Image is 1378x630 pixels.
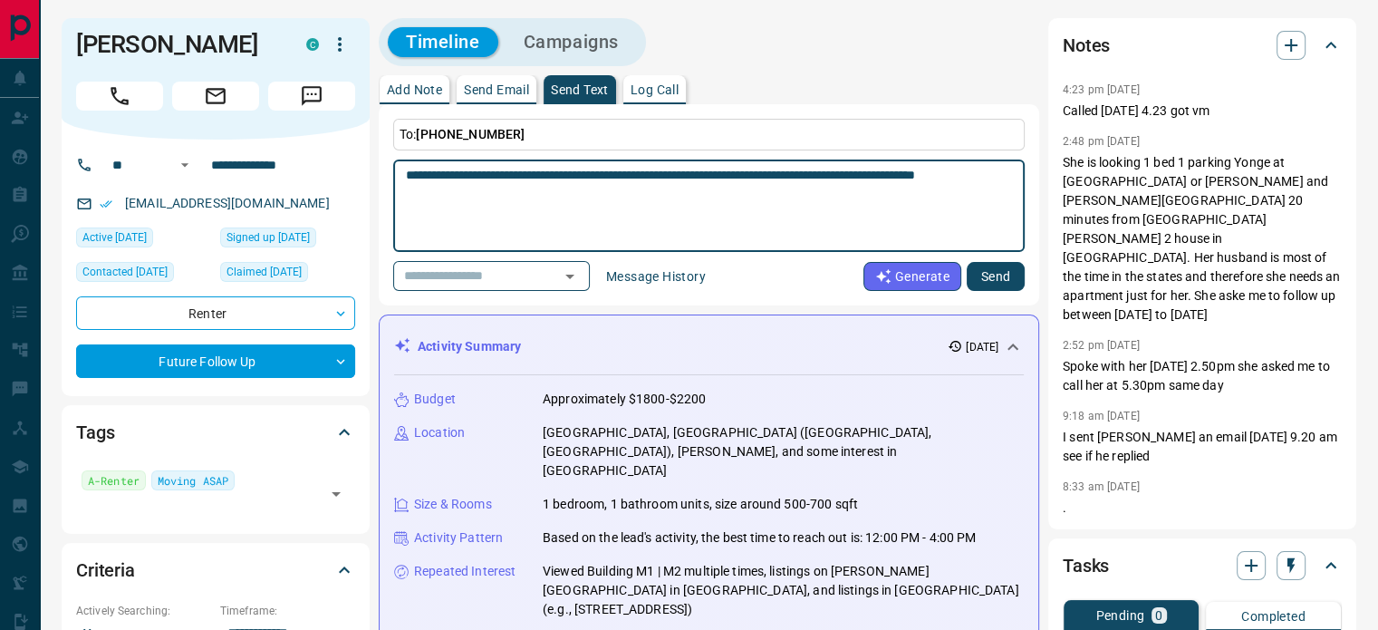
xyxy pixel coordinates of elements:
p: 0 [1155,609,1162,622]
p: Completed [1241,610,1306,623]
p: Size & Rooms [414,495,492,514]
p: 4:23 pm [DATE] [1063,83,1140,96]
p: I sent [PERSON_NAME] an email [DATE] 9.20 am see if he replied [1063,428,1342,466]
div: Wed Aug 20 2025 [220,262,355,287]
p: 8:33 am [DATE] [1063,480,1140,493]
button: Open [174,154,196,176]
h2: Tags [76,418,114,447]
div: Notes [1063,24,1342,67]
span: Contacted [DATE] [82,263,168,281]
svg: Email Verified [100,198,112,210]
button: Message History [595,262,717,291]
button: Campaigns [506,27,637,57]
div: Future Follow Up [76,344,355,378]
p: 9:18 am [DATE] [1063,410,1140,422]
p: Based on the lead's activity, the best time to reach out is: 12:00 PM - 4:00 PM [543,528,976,548]
button: Open [557,264,583,289]
span: Call [76,82,163,111]
p: Spoke with her [DATE] 2.50pm she asked me to call her at 5.30pm same day [1063,357,1342,395]
div: Wed Aug 20 2025 [76,262,211,287]
span: Claimed [DATE] [226,263,302,281]
p: Activity Pattern [414,528,503,548]
span: Message [268,82,355,111]
div: Activity Summary[DATE] [394,330,1024,363]
p: Viewed Building M1 | M2 multiple times, listings on [PERSON_NAME][GEOGRAPHIC_DATA] in [GEOGRAPHIC... [543,562,1024,619]
p: Actively Searching: [76,603,211,619]
p: [GEOGRAPHIC_DATA], [GEOGRAPHIC_DATA] ([GEOGRAPHIC_DATA], [GEOGRAPHIC_DATA]), [PERSON_NAME], and s... [543,423,1024,480]
h2: Criteria [76,556,135,585]
h2: Notes [1063,31,1110,60]
p: Activity Summary [418,337,521,356]
button: Generate [863,262,961,291]
p: . [1063,499,1342,518]
span: Signed up [DATE] [226,228,310,247]
p: Send Text [551,83,609,96]
div: Tags [76,411,355,454]
div: Tue Aug 19 2025 [220,228,355,253]
button: Send [967,262,1025,291]
p: Timeframe: [220,603,355,619]
p: Log Call [631,83,679,96]
span: [PHONE_NUMBER] [416,127,525,141]
p: To: [393,119,1025,150]
span: Active [DATE] [82,228,147,247]
div: Sun Aug 24 2025 [76,228,211,253]
span: A-Renter [88,471,140,489]
p: Pending [1095,609,1144,622]
p: Add Note [387,83,442,96]
div: Tasks [1063,544,1342,587]
p: Budget [414,390,456,409]
p: 2:52 pm [DATE] [1063,339,1140,352]
p: Location [414,423,465,442]
p: Repeated Interest [414,562,516,581]
button: Timeline [388,27,498,57]
h2: Tasks [1063,551,1109,580]
span: Moving ASAP [158,471,228,489]
p: Send Email [464,83,529,96]
div: Criteria [76,548,355,592]
div: Renter [76,296,355,330]
div: condos.ca [306,38,319,51]
p: 1 bedroom, 1 bathroom units, size around 500-700 sqft [543,495,858,514]
p: Approximately $1800-$2200 [543,390,706,409]
p: 2:48 pm [DATE] [1063,135,1140,148]
a: [EMAIL_ADDRESS][DOMAIN_NAME] [125,196,330,210]
span: Email [172,82,259,111]
p: [DATE] [966,339,998,355]
h1: [PERSON_NAME] [76,30,279,59]
p: She is looking 1 bed 1 parking Yonge at [GEOGRAPHIC_DATA] or [PERSON_NAME] and [PERSON_NAME][GEOG... [1063,153,1342,325]
button: Open [323,481,349,507]
p: Called [DATE] 4.23 got vm [1063,102,1342,121]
